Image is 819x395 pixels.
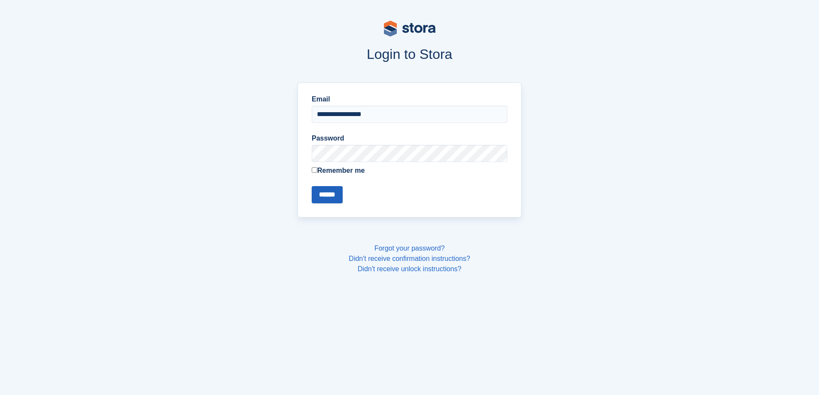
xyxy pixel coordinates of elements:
[358,265,461,273] a: Didn't receive unlock instructions?
[384,21,436,37] img: stora-logo-53a41332b3708ae10de48c4981b4e9114cc0af31d8433b30ea865607fb682f29.svg
[312,167,317,173] input: Remember me
[134,46,686,62] h1: Login to Stora
[374,245,445,252] a: Forgot your password?
[312,133,507,144] label: Password
[312,94,507,104] label: Email
[349,255,470,262] a: Didn't receive confirmation instructions?
[312,165,507,176] label: Remember me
